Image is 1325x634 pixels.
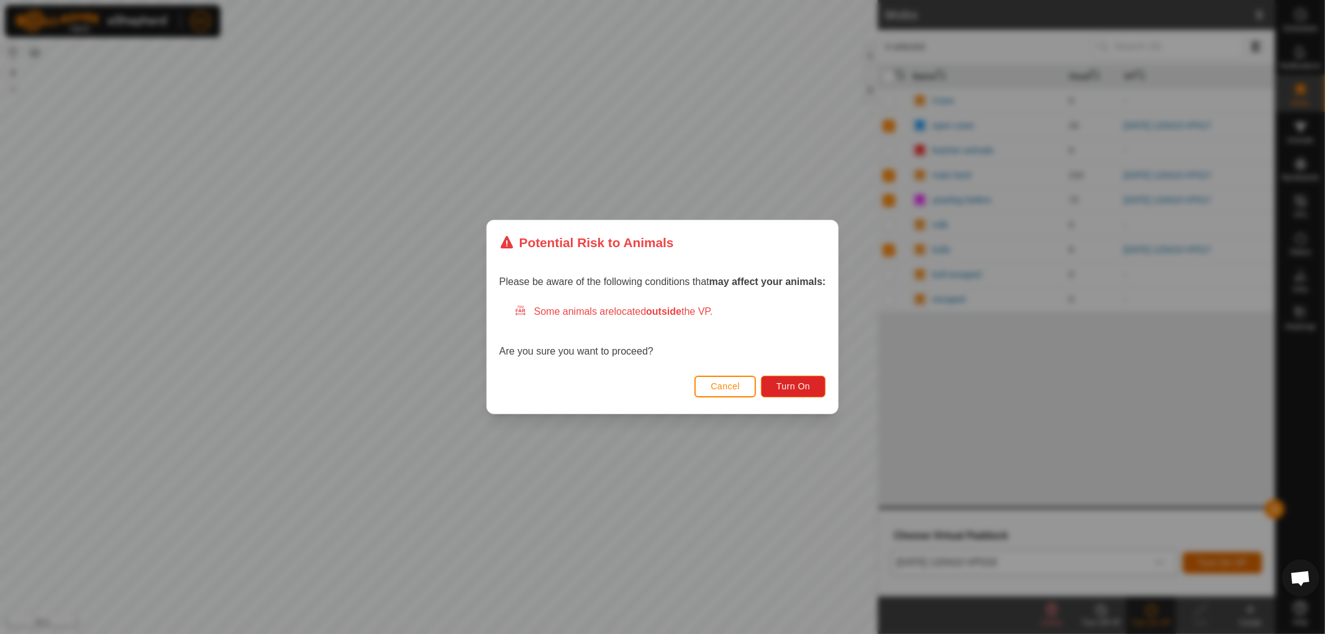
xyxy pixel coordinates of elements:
[776,381,810,391] span: Turn On
[1282,559,1319,597] div: Open chat
[514,304,826,319] div: Some animals are
[646,306,681,317] strong: outside
[709,276,826,287] strong: may affect your animals:
[761,376,826,397] button: Turn On
[694,376,756,397] button: Cancel
[614,306,713,317] span: located the VP.
[711,381,740,391] span: Cancel
[499,304,826,359] div: Are you sure you want to proceed?
[499,233,674,252] div: Potential Risk to Animals
[499,276,826,287] span: Please be aware of the following conditions that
